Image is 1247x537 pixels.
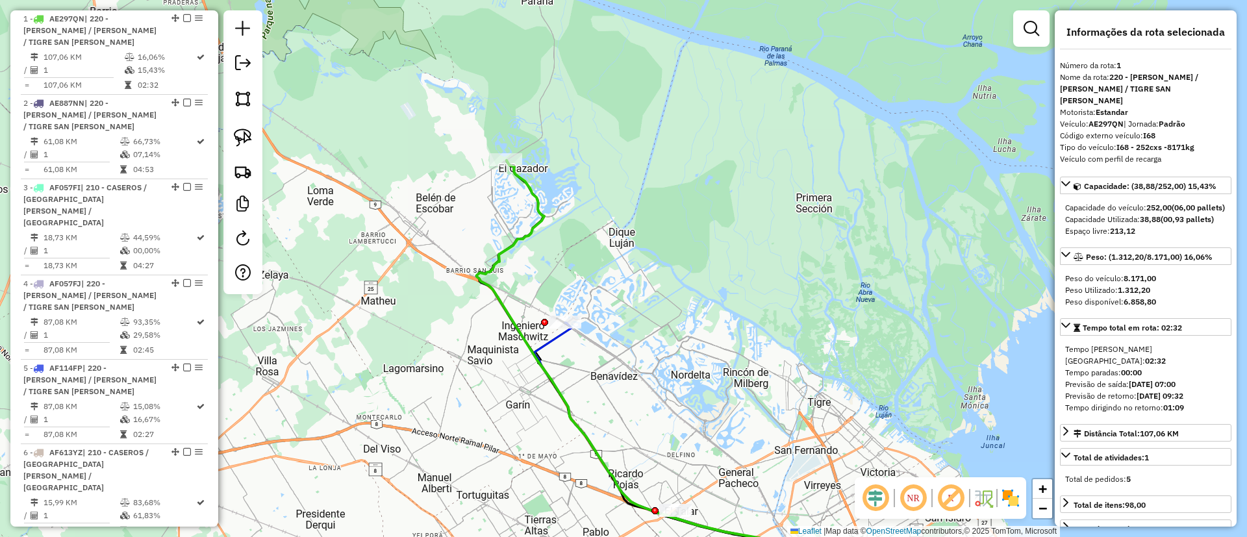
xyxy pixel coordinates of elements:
td: 87,08 KM [43,428,120,441]
span: AE887NN [49,98,84,108]
td: 16,67% [132,413,195,426]
td: / [23,244,30,257]
div: Jornada Motorista: 09:20 [1074,523,1166,535]
a: Capacidade: (38,88/252,00) 15,43% [1060,177,1231,194]
span: + [1039,481,1047,497]
span: | Jornada: [1124,119,1185,129]
i: % de utilização do peso [120,234,130,242]
td: / [23,64,30,77]
i: Rota otimizada [197,318,205,326]
i: Tempo total em rota [120,166,127,173]
div: Previsão de saída: [1065,379,1226,390]
span: 2 - [23,98,157,131]
a: Exibir filtros [1018,16,1044,42]
td: 1 [43,244,120,257]
em: Finalizar rota [183,279,191,287]
strong: 02:32 [1145,356,1166,366]
span: | 210 - CASEROS / [GEOGRAPHIC_DATA][PERSON_NAME] / [GEOGRAPHIC_DATA] [23,447,149,492]
strong: 252,00 [1146,203,1172,212]
div: Total de atividades:1 [1060,468,1231,490]
td: / [23,509,30,522]
td: 61,08 KM [43,163,120,176]
i: Total de Atividades [31,66,38,74]
img: Selecionar atividades - polígono [234,90,252,108]
div: Motorista: [1060,106,1231,118]
i: Tempo total em rota [120,346,127,354]
div: Número da rota: [1060,60,1231,71]
span: − [1039,500,1047,516]
span: Exibir rótulo [935,482,966,514]
span: | 220 - [PERSON_NAME] / [PERSON_NAME] / TIGRE SAN [PERSON_NAME] [23,98,157,131]
em: Opções [195,364,203,371]
strong: I68 [1143,131,1155,140]
td: 87,08 KM [43,343,120,356]
td: = [23,163,30,176]
td: 1 [43,329,120,342]
i: Total de Atividades [31,331,38,339]
span: | 220 - [PERSON_NAME] / [PERSON_NAME] / TIGRE SAN [PERSON_NAME] [23,363,157,396]
em: Alterar sequência das rotas [171,448,179,456]
td: 87,08 KM [43,316,120,329]
div: Código externo veículo: [1060,130,1231,142]
img: Criar rota [234,162,252,181]
td: = [23,259,30,272]
td: 1 [43,413,120,426]
em: Opções [195,183,203,191]
a: Total de itens:98,00 [1060,495,1231,513]
td: 02:32 [137,79,195,92]
div: Map data © contributors,© 2025 TomTom, Microsoft [787,526,1060,537]
i: % de utilização da cubagem [120,512,130,519]
span: | 220 - [PERSON_NAME] / [PERSON_NAME] / TIGRE SAN [PERSON_NAME] [23,279,157,312]
div: Capacidade: (38,88/252,00) 15,43% [1060,197,1231,242]
i: Rota otimizada [197,403,205,410]
div: Total de pedidos: [1065,473,1226,485]
span: | 220 - [PERSON_NAME] / [PERSON_NAME] / TIGRE SAN [PERSON_NAME] [23,14,157,47]
i: Distância Total [31,53,38,61]
span: | [824,527,825,536]
td: 44,59% [132,231,195,244]
strong: 8.171,00 [1124,273,1156,283]
div: Tempo dirigindo no retorno: [1065,402,1226,414]
div: Total de itens: [1074,499,1146,511]
em: Opções [195,14,203,22]
i: % de utilização da cubagem [120,331,130,339]
td: = [23,343,30,356]
span: AF114FP [49,363,82,373]
em: Opções [195,99,203,106]
span: Peso: (1.312,20/8.171,00) 16,06% [1086,252,1213,262]
div: Tipo do veículo: [1060,142,1231,153]
span: Ocultar NR [898,482,929,514]
td: 61,08 KM [43,135,120,148]
i: Total de Atividades [31,247,38,255]
div: Capacidade do veículo: [1065,202,1226,214]
a: Zoom out [1033,499,1052,518]
img: Selecionar atividades - laço [234,129,252,147]
div: Veículo com perfil de recarga [1060,153,1231,165]
i: Tempo total em rota [120,527,127,534]
td: 1 [43,148,120,161]
strong: 5 [1126,474,1131,484]
i: Total de Atividades [31,151,38,158]
span: Total de atividades: [1074,453,1149,462]
strong: [DATE] 07:00 [1129,379,1176,389]
i: Total de Atividades [31,512,38,519]
div: Tempo total em rota: 02:32 [1060,338,1231,419]
div: Peso Utilizado: [1065,284,1226,296]
i: Distância Total [31,499,38,506]
strong: 1.312,20 [1118,285,1150,295]
i: Rota otimizada [197,499,205,506]
td: 83,68% [132,496,195,509]
a: Nova sessão e pesquisa [230,16,256,45]
i: Distância Total [31,318,38,326]
i: Tempo total em rota [125,81,131,89]
a: Zoom in [1033,479,1052,499]
i: Distância Total [31,403,38,410]
span: 107,06 KM [1140,429,1179,438]
span: Peso do veículo: [1065,273,1156,283]
td: 07,14% [132,148,195,161]
td: 04:08 [132,524,195,537]
td: 66,73% [132,135,195,148]
strong: Padrão [1159,119,1185,129]
td: 18,73 KM [43,259,120,272]
strong: 38,88 [1140,214,1161,224]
